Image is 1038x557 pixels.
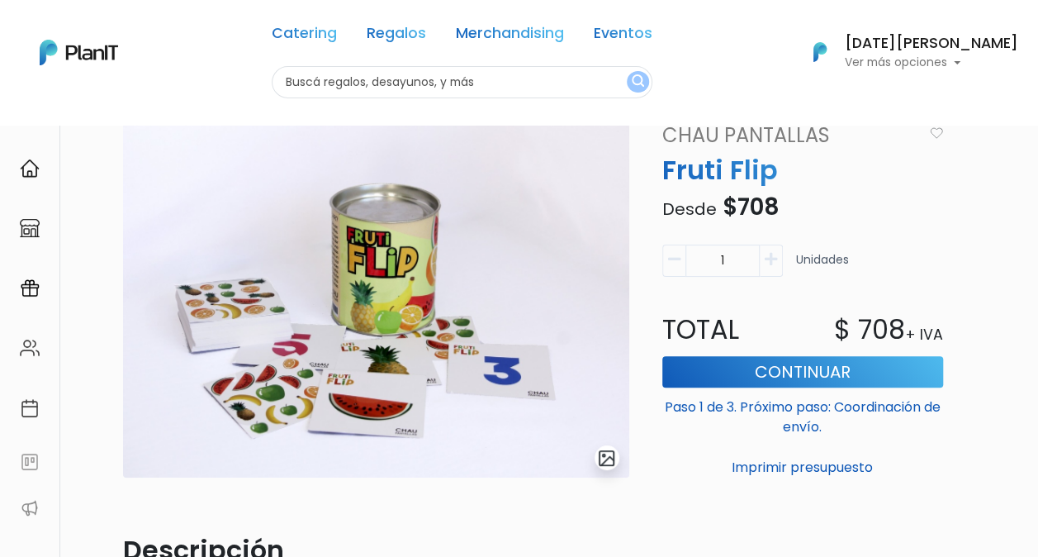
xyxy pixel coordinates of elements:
div: ¿Necesitás ayuda? [85,16,238,48]
img: partners-52edf745621dab592f3b2c58e3bca9d71375a7ef29c3b500c9f145b62cc070d4.svg [20,498,40,518]
img: home-e721727adea9d79c4d83392d1f703f7f8bce08238fde08b1acbfd93340b81755.svg [20,159,40,179]
p: Fruti Flip [652,150,953,190]
img: PlanIt Logo [40,40,118,65]
img: marketplace-4ceaa7011d94191e9ded77b95e3339b90024bf715f7c57f8cf31f2d8c509eaba.svg [20,218,40,238]
span: $708 [723,191,780,223]
img: gallery-light [597,449,616,468]
img: fruti-flip-fruti-flip.jpg [123,121,629,478]
button: Continuar [662,356,943,388]
a: Chau Pantallas [652,121,928,150]
h6: [DATE][PERSON_NAME] [845,36,1018,51]
p: Paso 1 de 3. Próximo paso: Coordinación de envío. [662,391,943,437]
a: Regalos [367,26,426,46]
a: Eventos [594,26,652,46]
p: $ 708 [834,310,905,350]
button: PlanIt Logo [DATE][PERSON_NAME] Ver más opciones [792,31,1018,74]
button: Imprimir presupuesto [662,454,943,482]
span: Desde [662,198,717,221]
p: Total [652,310,803,350]
input: Buscá regalos, desayunos, y más [272,66,652,98]
img: campaigns-02234683943229c281be62815700db0a1741e53638e28bf9629b52c665b00959.svg [20,278,40,298]
img: calendar-87d922413cdce8b2cf7b7f5f62616a5cf9e4887200fb71536465627b3292af00.svg [20,398,40,418]
img: search_button-432b6d5273f82d61273b3651a40e1bd1b912527efae98b1b7a1b2c0702e16a8d.svg [632,74,644,90]
a: Catering [272,26,337,46]
p: Ver más opciones [845,57,1018,69]
img: heart_icon [930,127,943,139]
a: Merchandising [456,26,564,46]
p: Unidades [796,251,849,283]
p: + IVA [905,324,943,345]
img: feedback-78b5a0c8f98aac82b08bfc38622c3050aee476f2c9584af64705fc4e61158814.svg [20,452,40,472]
img: people-662611757002400ad9ed0e3c099ab2801c6687ba6c219adb57efc949bc21e19d.svg [20,338,40,358]
img: PlanIt Logo [802,34,838,70]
